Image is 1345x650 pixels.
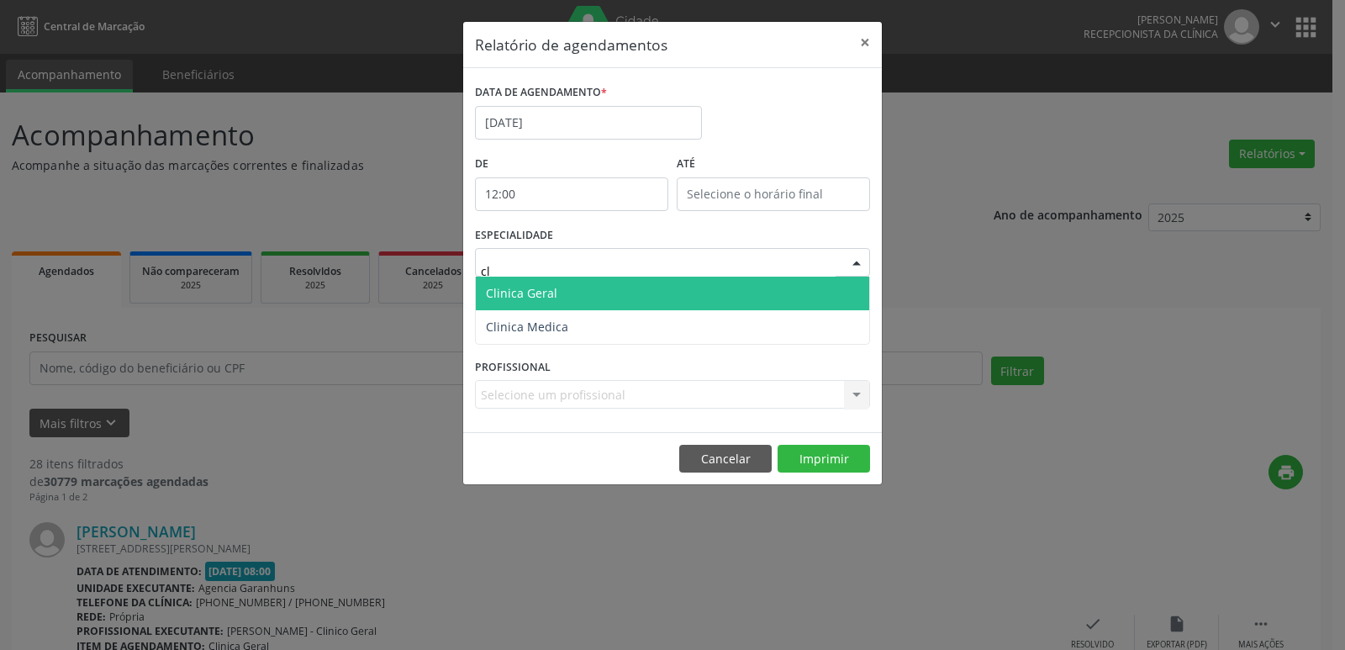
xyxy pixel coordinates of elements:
[475,80,607,106] label: DATA DE AGENDAMENTO
[679,445,772,473] button: Cancelar
[475,34,667,55] h5: Relatório de agendamentos
[677,177,870,211] input: Selecione o horário final
[481,254,836,288] input: Seleciona uma especialidade
[475,177,668,211] input: Selecione o horário inicial
[475,354,551,380] label: PROFISSIONAL
[848,22,882,63] button: Close
[475,151,668,177] label: De
[486,285,557,301] span: Clinica Geral
[677,151,870,177] label: ATÉ
[778,445,870,473] button: Imprimir
[475,223,553,249] label: ESPECIALIDADE
[475,106,702,140] input: Selecione uma data ou intervalo
[486,319,568,335] span: Clinica Medica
